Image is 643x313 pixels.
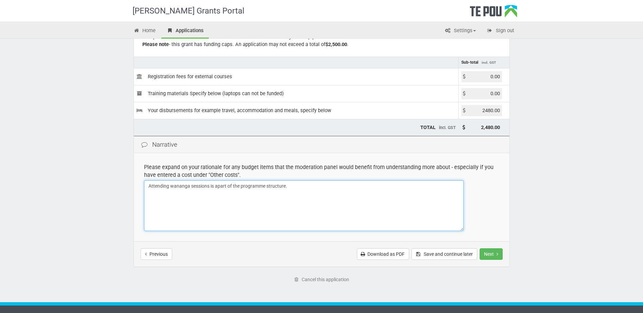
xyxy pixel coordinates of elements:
div: Narrative [134,136,509,153]
button: Previous step [141,248,172,260]
a: Sign out [482,24,519,39]
a: Cancel this application [289,274,354,285]
b: Please note [142,41,169,47]
div: Te Pou Logo [470,5,517,22]
b: $2,500.00 [325,41,347,47]
td: Training materials Specify below (laptops can not be funded) [134,85,459,102]
div: - this grant has funding caps. An application may not exceed a total of . [142,41,501,48]
td: Your disbursements for example travel, accommodation and meals, specify below [134,102,459,119]
a: Applications [161,24,209,39]
td: Sub-total [459,57,509,68]
a: Download as PDF [357,248,409,260]
span: incl. GST [439,125,456,130]
a: Settings [440,24,481,39]
span: incl. GST [482,61,496,64]
td: TOTAL [134,119,459,136]
td: Registration fees for external courses [134,68,459,85]
button: Save and continue later [411,248,477,260]
button: Next step [480,248,503,260]
a: Home [128,24,161,39]
div: Please expand on your rationale for any budget items that the moderation panel would benefit from... [144,163,499,179]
